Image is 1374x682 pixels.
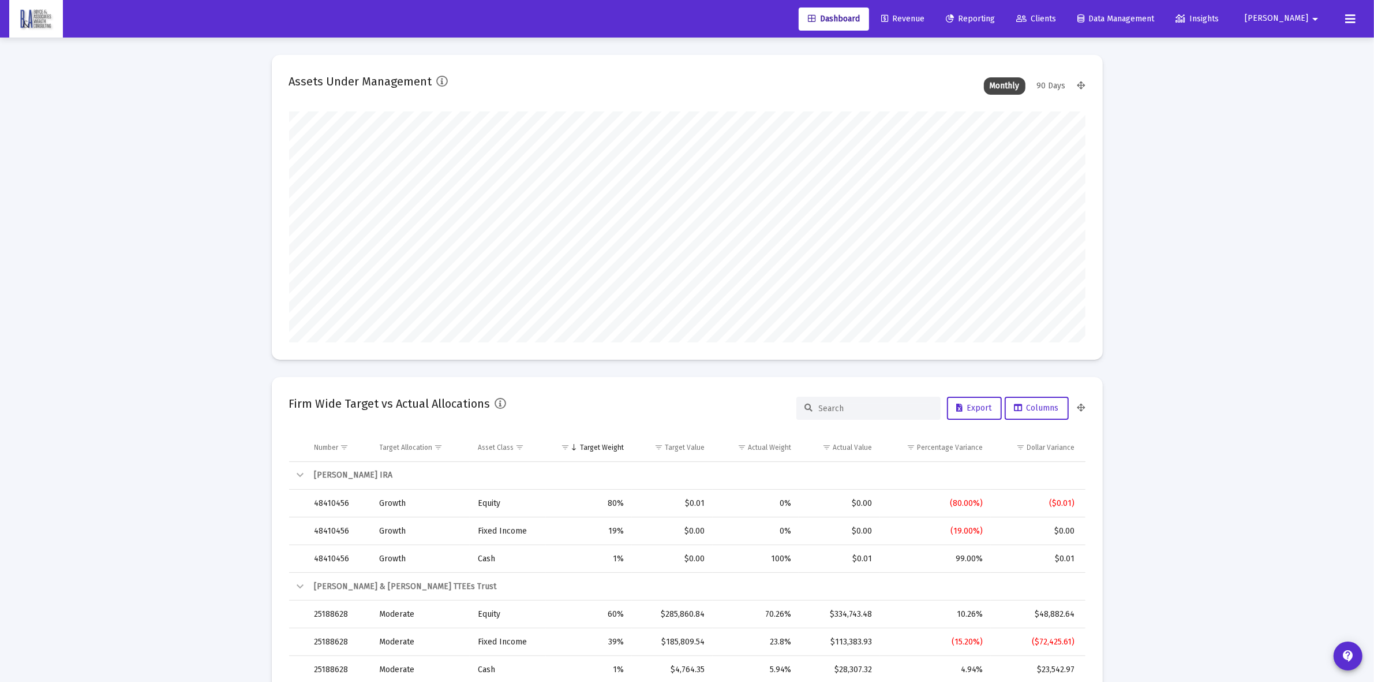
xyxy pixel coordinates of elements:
[984,77,1025,95] div: Monthly
[737,443,746,452] span: Show filter options for column 'Actual Weight'
[554,664,624,676] div: 1%
[1077,14,1154,24] span: Data Management
[654,443,663,452] span: Show filter options for column 'Target Value'
[554,526,624,537] div: 19%
[888,636,983,648] div: (15.20%)
[435,443,443,452] span: Show filter options for column 'Target Allocation'
[554,636,624,648] div: 39%
[306,628,372,656] td: 25188628
[554,498,624,509] div: 80%
[721,526,791,537] div: 0%
[372,490,470,517] td: Growth
[888,553,983,565] div: 99.00%
[946,14,995,24] span: Reporting
[872,8,934,31] a: Revenue
[289,573,306,601] td: Collapse
[315,581,1075,592] div: [PERSON_NAME] & [PERSON_NAME] TTEEs Trust
[819,404,932,413] input: Search
[999,609,1075,620] div: $48,882.64
[554,609,624,620] div: 60%
[1016,14,1056,24] span: Clients
[999,636,1075,648] div: ($72,425.61)
[640,609,705,620] div: $285,860.84
[640,526,705,537] div: $0.00
[289,462,306,490] td: Collapse
[1068,8,1163,31] a: Data Management
[721,498,791,509] div: 0%
[515,443,524,452] span: Show filter options for column 'Asset Class'
[640,664,705,676] div: $4,764.35
[470,517,546,545] td: Fixed Income
[470,434,546,461] td: Column Asset Class
[580,443,624,452] div: Target Weight
[880,434,991,461] td: Column Percentage Variance
[1166,8,1228,31] a: Insights
[999,526,1075,537] div: $0.00
[315,443,339,452] div: Number
[1175,14,1219,24] span: Insights
[306,490,372,517] td: 48410456
[470,628,546,656] td: Fixed Income
[640,553,705,565] div: $0.00
[888,664,983,676] div: 4.94%
[1005,397,1069,420] button: Columns
[957,403,992,413] span: Export
[380,443,433,452] div: Target Allocation
[470,490,546,517] td: Equity
[807,526,873,537] div: $0.00
[917,443,983,452] div: Percentage Variance
[999,664,1075,676] div: $23,542.97
[1308,8,1322,31] mat-icon: arrow_drop_down
[372,628,470,656] td: Moderate
[306,517,372,545] td: 48410456
[1027,443,1075,452] div: Dollar Variance
[888,498,983,509] div: (80.00%)
[888,609,983,620] div: 10.26%
[807,553,873,565] div: $0.01
[478,443,514,452] div: Asset Class
[721,609,791,620] div: 70.26%
[721,664,791,676] div: 5.94%
[340,443,349,452] span: Show filter options for column 'Number'
[907,443,915,452] span: Show filter options for column 'Percentage Variance'
[999,498,1075,509] div: ($0.01)
[306,601,372,628] td: 25188628
[721,553,791,565] div: 100%
[640,498,705,509] div: $0.01
[18,8,54,31] img: Dashboard
[554,553,624,565] div: 1%
[748,443,791,452] div: Actual Weight
[1245,14,1308,24] span: [PERSON_NAME]
[640,636,705,648] div: $185,809.54
[289,394,491,413] h2: Firm Wide Target vs Actual Allocations
[1007,8,1065,31] a: Clients
[306,545,372,573] td: 48410456
[807,609,873,620] div: $334,743.48
[470,545,546,573] td: Cash
[881,14,924,24] span: Revenue
[799,8,869,31] a: Dashboard
[1014,403,1059,413] span: Columns
[799,434,881,461] td: Column Actual Value
[306,434,372,461] td: Column Number
[289,72,432,91] h2: Assets Under Management
[546,434,632,461] td: Column Target Weight
[372,517,470,545] td: Growth
[721,636,791,648] div: 23.8%
[807,636,873,648] div: $113,383.93
[561,443,570,452] span: Show filter options for column 'Target Weight'
[315,469,1075,481] div: [PERSON_NAME] IRA
[665,443,705,452] div: Target Value
[1231,7,1336,30] button: [PERSON_NAME]
[713,434,799,461] td: Column Actual Weight
[372,434,470,461] td: Column Target Allocation
[808,14,860,24] span: Dashboard
[999,553,1075,565] div: $0.01
[947,397,1002,420] button: Export
[991,434,1085,461] td: Column Dollar Variance
[372,601,470,628] td: Moderate
[833,443,872,452] div: Actual Value
[807,664,873,676] div: $28,307.32
[822,443,831,452] span: Show filter options for column 'Actual Value'
[807,498,873,509] div: $0.00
